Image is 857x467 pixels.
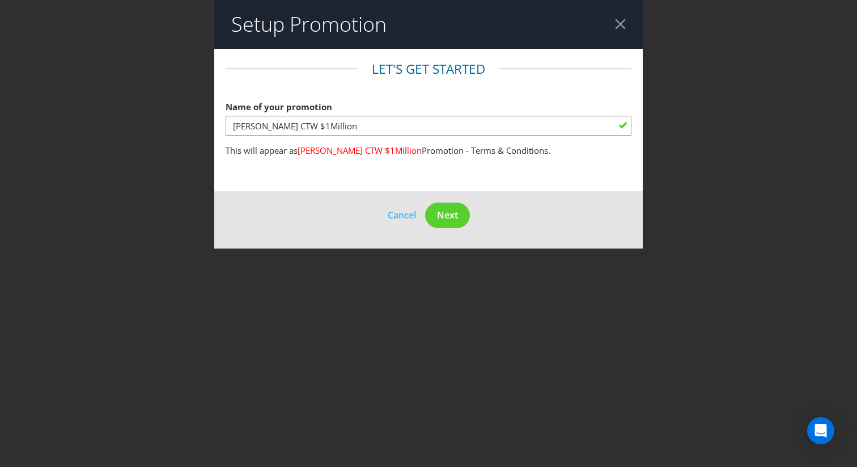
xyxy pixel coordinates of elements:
span: Next [437,209,458,221]
span: This will appear as [226,145,298,156]
span: [PERSON_NAME] CTW $1Million [298,145,422,156]
span: Promotion - Terms & Conditions. [422,145,550,156]
div: Open Intercom Messenger [807,417,834,444]
legend: Let's get started [358,60,499,78]
span: Name of your promotion [226,101,332,112]
button: Cancel [387,208,417,222]
span: Cancel [388,209,416,221]
input: e.g. My Promotion [226,116,631,136]
h2: Setup Promotion [231,13,387,36]
button: Next [425,203,470,228]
